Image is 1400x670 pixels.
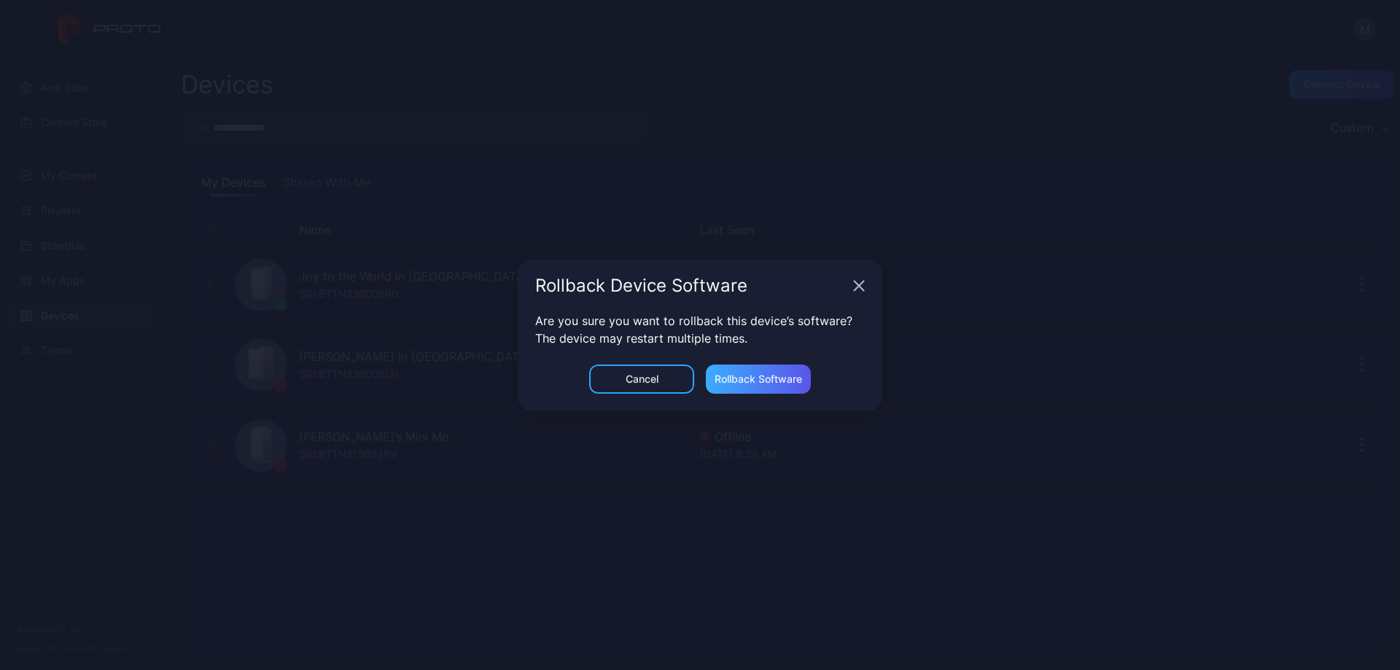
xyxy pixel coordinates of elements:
[589,365,694,394] button: Cancel
[715,373,802,385] div: Rollback Software
[626,373,658,385] div: Cancel
[535,277,847,295] div: Rollback Device Software
[706,365,811,394] button: Rollback Software
[518,312,882,365] div: Are you sure you want to rollback this device’s software? The device may restart multiple times.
